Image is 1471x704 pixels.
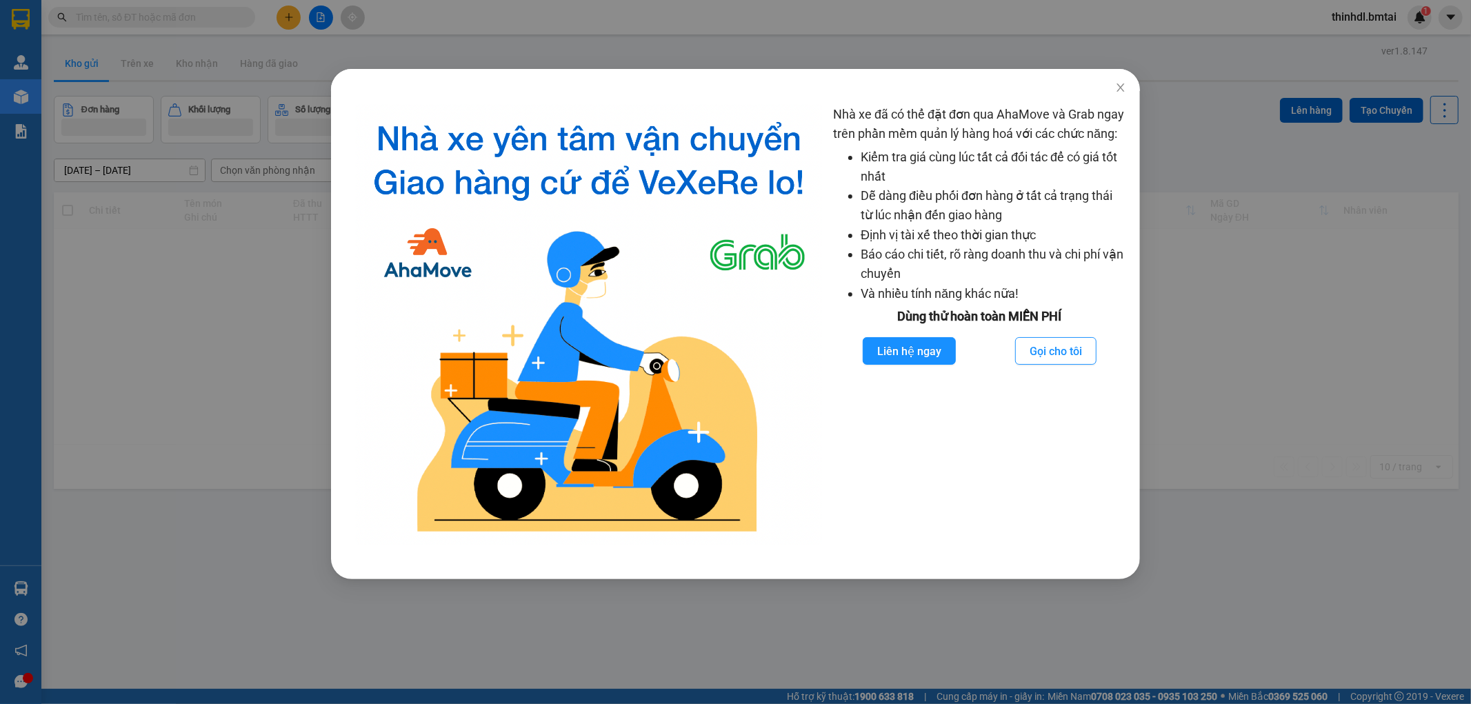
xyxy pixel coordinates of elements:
[833,307,1126,326] div: Dùng thử hoàn toàn MIỄN PHÍ
[1115,82,1126,93] span: close
[861,284,1126,303] li: Và nhiều tính năng khác nữa!
[861,245,1126,284] li: Báo cáo chi tiết, rõ ràng doanh thu và chi phí vận chuyển
[833,105,1126,545] div: Nhà xe đã có thể đặt đơn qua AhaMove và Grab ngay trên phần mềm quản lý hàng hoá với các chức năng:
[1030,343,1082,360] span: Gọi cho tôi
[863,337,956,365] button: Liên hệ ngay
[861,186,1126,225] li: Dễ dàng điều phối đơn hàng ở tất cả trạng thái từ lúc nhận đến giao hàng
[1015,337,1097,365] button: Gọi cho tôi
[356,105,822,545] img: logo
[861,225,1126,245] li: Định vị tài xế theo thời gian thực
[1101,69,1140,108] button: Close
[861,148,1126,187] li: Kiểm tra giá cùng lúc tất cả đối tác để có giá tốt nhất
[877,343,941,360] span: Liên hệ ngay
